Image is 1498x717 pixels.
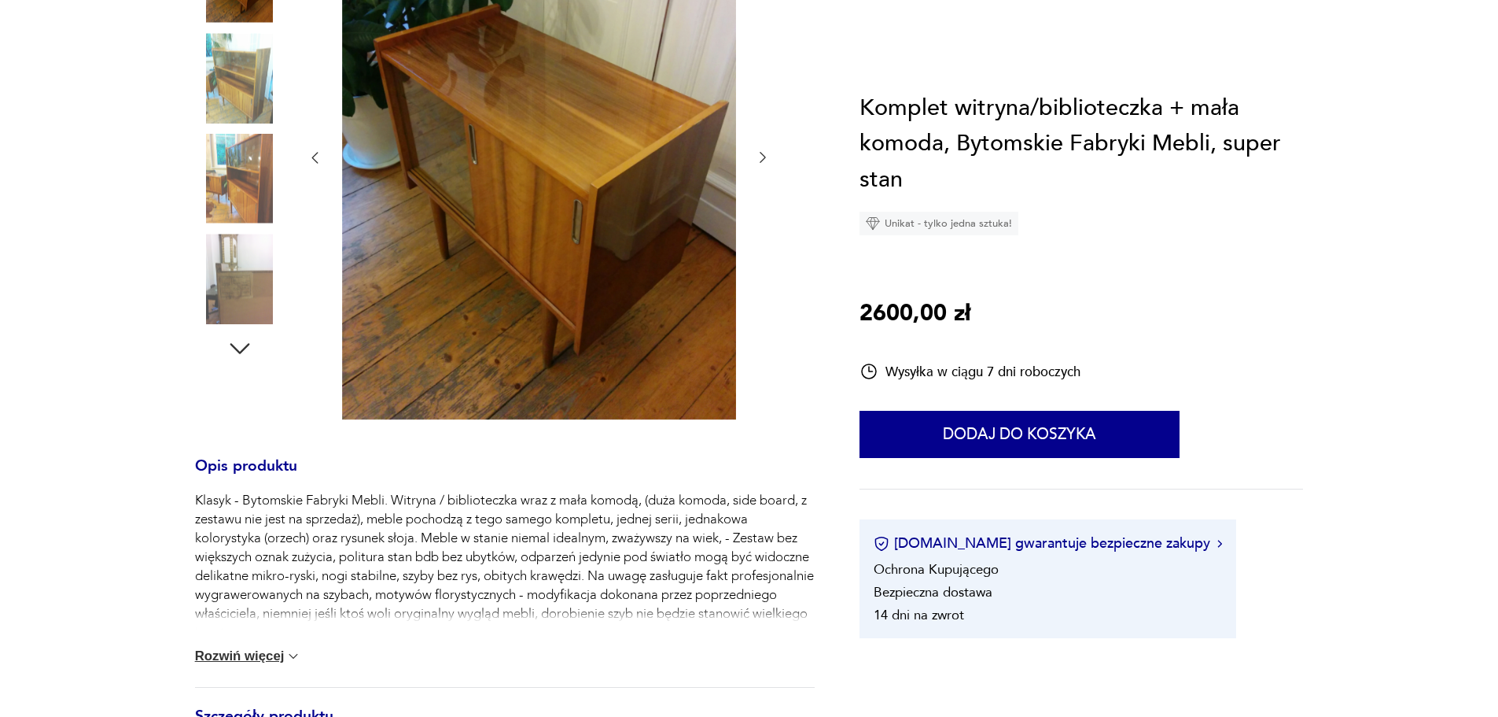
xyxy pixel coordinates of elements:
img: Zdjęcie produktu Komplet witryna/biblioteczka + mała komoda, Bytomskie Fabryki Mebli, super stan [195,134,285,224]
li: Ochrona Kupującego [874,561,999,579]
li: Bezpieczna dostawa [874,584,992,602]
img: Ikona diamentu [866,217,880,231]
img: Zdjęcie produktu Komplet witryna/biblioteczka + mała komoda, Bytomskie Fabryki Mebli, super stan [195,234,285,323]
img: Ikona certyfikatu [874,536,889,552]
div: Wysyłka w ciągu 7 dni roboczych [859,363,1080,382]
li: 14 dni na zwrot [874,607,964,625]
p: 2600,00 zł [859,297,970,333]
h1: Komplet witryna/biblioteczka + mała komoda, Bytomskie Fabryki Mebli, super stan [859,91,1303,198]
h3: Opis produktu [195,460,815,492]
button: Dodaj do koszyka [859,412,1180,459]
img: Ikona strzałki w prawo [1217,540,1222,548]
button: Rozwiń więcej [195,649,302,664]
div: Unikat - tylko jedna sztuka! [859,213,1018,236]
button: [DOMAIN_NAME] gwarantuje bezpieczne zakupy [874,534,1222,554]
img: Zdjęcie produktu Komplet witryna/biblioteczka + mała komoda, Bytomskie Fabryki Mebli, super stan [195,33,285,123]
p: Klasyk - Bytomskie Fabryki Mebli. Witryna / biblioteczka wraz z mała komodą, (duża komoda, side b... [195,491,815,642]
img: chevron down [285,649,301,664]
